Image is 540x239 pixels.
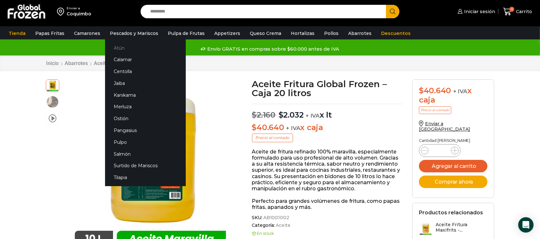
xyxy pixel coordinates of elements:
[518,217,534,233] div: Open Intercom Messenger
[5,27,29,39] a: Tienda
[509,7,514,12] span: 0
[386,5,399,18] button: Search button
[262,215,289,220] span: AB1001002
[279,110,283,119] span: $
[514,8,532,15] span: Carrito
[419,106,451,114] p: Precio al contado
[252,110,257,119] span: $
[46,60,59,66] a: Inicio
[105,113,186,125] a: Ostión
[345,27,375,39] a: Abarrotes
[252,198,403,210] p: Perfecto para grandes volúmenes de fritura, como papas fritas, apanados y más.
[252,231,403,236] p: En stock
[57,6,67,17] img: address-field-icon.svg
[105,101,186,113] a: Merluza
[252,149,403,192] p: Aceite de fritura refinado 100% maravilla, especialmente formulado para uso profesional de alto v...
[436,222,487,233] h3: Aceite Fritura Maxifrits -...
[419,86,487,105] div: x caja
[275,223,290,228] a: Aceite
[252,123,284,132] bdi: 40.640
[105,66,186,78] a: Centolla
[288,27,318,39] a: Hortalizas
[211,27,243,39] a: Appetizers
[456,5,495,18] a: Iniciar sesión
[105,172,186,184] a: Tilapia
[105,77,186,89] a: Jaiba
[419,222,487,236] a: Aceite Fritura Maxifrits -...
[105,148,186,160] a: Salmón
[419,160,487,172] button: Agregar al carrito
[46,79,59,92] span: aceite maravilla
[252,104,403,120] p: x lt
[419,86,451,95] bdi: 40.640
[105,160,186,172] a: Surtido de Mariscos
[321,27,342,39] a: Pollos
[46,95,59,108] span: aceite para freir
[252,110,276,119] bdi: 2.160
[67,6,91,11] div: Enviar a
[71,27,103,39] a: Camarones
[247,27,284,39] a: Queso Crema
[105,42,186,54] a: Atún
[419,210,483,216] h2: Productos relacionados
[252,123,257,132] span: $
[94,60,109,66] a: Aceite
[378,27,414,39] a: Descuentos
[252,215,403,220] span: SKU:
[419,121,470,132] a: Enviar a [GEOGRAPHIC_DATA]
[252,134,293,142] p: Precio al contado
[165,27,208,39] a: Pulpa de Frutas
[419,176,487,188] button: Comprar ahora
[453,88,467,95] span: + IVA
[286,125,300,131] span: + IVA
[64,60,88,66] a: Abarrotes
[105,125,186,136] a: Pangasius
[46,60,109,66] nav: Breadcrumb
[105,54,186,66] a: Calamar
[419,86,424,95] span: $
[462,8,495,15] span: Iniciar sesión
[67,11,91,17] div: Coquimbo
[32,27,68,39] a: Papas Fritas
[279,110,304,119] bdi: 2.032
[419,138,487,143] p: Cantidad [PERSON_NAME]
[252,223,403,228] span: Categoría:
[252,123,403,132] p: x caja
[306,112,320,119] span: + IVA
[252,79,403,97] h1: Aceite Fritura Global Frozen – Caja 20 litros
[107,27,161,39] a: Pescados y Mariscos
[105,89,186,101] a: Kanikama
[502,4,534,19] a: 0 Carrito
[434,146,446,155] input: Product quantity
[105,136,186,148] a: Pulpo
